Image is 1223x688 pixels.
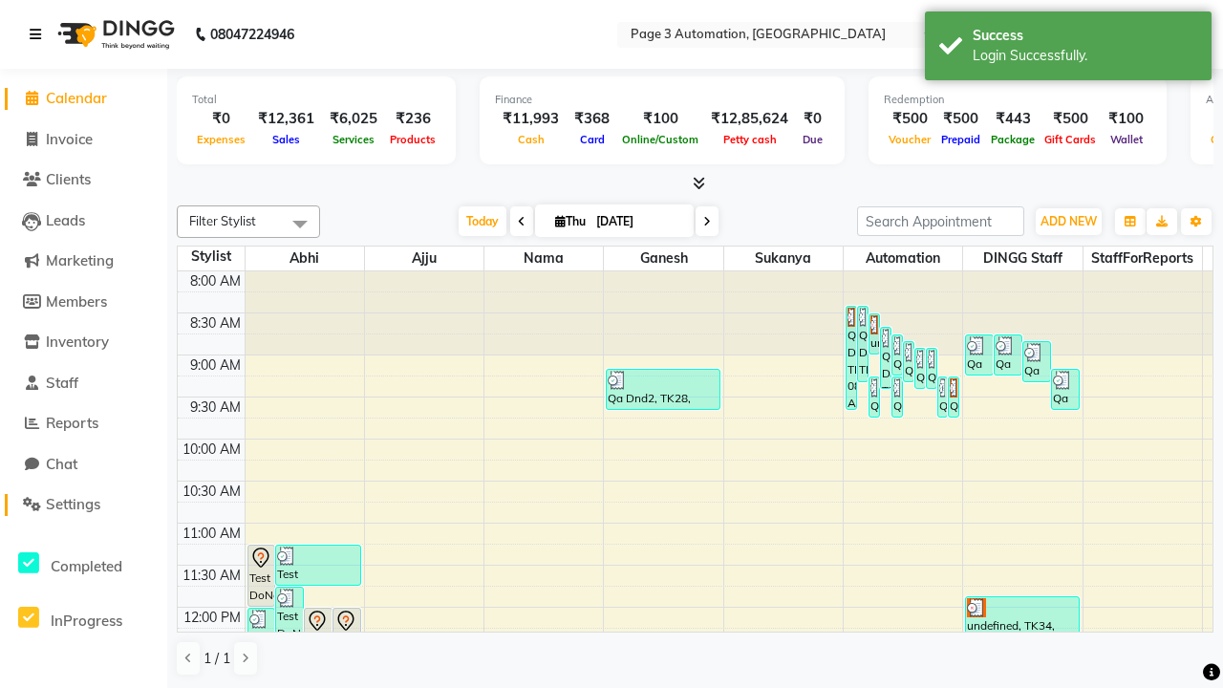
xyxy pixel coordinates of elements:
[1023,342,1050,381] div: Qa Dnd2, TK22, 08:50 AM-09:20 AM, Hair cut Below 12 years (Boy)
[5,250,162,272] a: Marketing
[46,455,77,473] span: Chat
[276,588,303,648] div: Test DoNotDelete, TK14, 11:45 AM-12:30 PM, Hair Cut-Men
[796,108,829,130] div: ₹0
[1041,214,1097,228] span: ADD NEW
[179,440,245,460] div: 10:00 AM
[5,454,162,476] a: Chat
[250,108,322,130] div: ₹12,361
[51,612,122,630] span: InProgress
[936,133,985,146] span: Prepaid
[858,307,868,381] div: Qa Dnd2, TK23, 08:25 AM-09:20 AM, Special Hair Wash- Men
[550,214,590,228] span: Thu
[276,546,359,585] div: Test DoNotDelete, TK12, 11:15 AM-11:45 AM, Hair Cut By Expert-Men
[1052,370,1079,409] div: Qa Dnd2, TK29, 09:10 AM-09:40 AM, Hair cut Below 12 years (Boy)
[567,108,617,130] div: ₹368
[484,247,603,270] span: Nama
[892,335,902,375] div: Qa Dnd2, TK19, 08:45 AM-09:15 AM, Hair cut Below 12 years (Boy)
[46,170,91,188] span: Clients
[798,133,827,146] span: Due
[192,108,250,130] div: ₹0
[5,129,162,151] a: Invoice
[938,377,948,417] div: Qa Dnd2, TK33, 09:15 AM-09:45 AM, Hair cut Below 12 years (Boy)
[847,307,856,409] div: Qa Dnd2, TK18, 08:25 AM-09:40 AM, Hair Cut By Expert-Men,Hair Cut-Men
[995,335,1021,375] div: Qa Dnd2, TK21, 08:45 AM-09:15 AM, Hair Cut By Expert-Men
[857,206,1024,236] input: Search Appointment
[5,169,162,191] a: Clients
[892,377,902,417] div: Qa Dnd2, TK32, 09:15 AM-09:45 AM, Hair cut Below 12 years (Boy)
[179,482,245,502] div: 10:30 AM
[365,247,483,270] span: Ajju
[5,88,162,110] a: Calendar
[46,292,107,311] span: Members
[590,207,686,236] input: 2025-09-04
[844,247,962,270] span: Automation
[328,133,379,146] span: Services
[51,557,122,575] span: Completed
[1036,208,1102,235] button: ADD NEW
[869,377,879,417] div: Qa Dnd2, TK31, 09:15 AM-09:45 AM, Hair cut Below 12 years (Boy)
[963,247,1082,270] span: DINGG Staff
[935,108,986,130] div: ₹500
[575,133,610,146] span: Card
[46,495,100,513] span: Settings
[46,251,114,269] span: Marketing
[724,247,843,270] span: Sukanya
[986,133,1040,146] span: Package
[973,46,1197,66] div: Login Successfully.
[884,108,935,130] div: ₹500
[5,413,162,435] a: Reports
[385,108,440,130] div: ₹236
[5,332,162,354] a: Inventory
[904,342,913,381] div: Qa Dnd2, TK24, 08:50 AM-09:20 AM, Hair Cut By Expert-Men
[869,314,879,354] div: undefined, TK17, 08:30 AM-09:00 AM, Hair cut Below 12 years (Boy)
[189,213,256,228] span: Filter Stylist
[246,247,364,270] span: Abhi
[186,271,245,291] div: 8:00 AM
[949,377,958,417] div: Qa Dnd2, TK30, 09:15 AM-09:45 AM, Hair cut Below 12 years (Boy)
[179,566,245,586] div: 11:30 AM
[46,211,85,229] span: Leads
[186,355,245,376] div: 9:00 AM
[180,608,245,628] div: 12:00 PM
[1105,133,1148,146] span: Wallet
[703,108,796,130] div: ₹12,85,624
[5,373,162,395] a: Staff
[186,398,245,418] div: 9:30 AM
[192,92,440,108] div: Total
[986,108,1040,130] div: ₹443
[248,546,275,606] div: Test DoNotDelete, TK09, 11:15 AM-12:00 PM, Hair Cut-Men
[46,414,98,432] span: Reports
[719,133,782,146] span: Petty cash
[1040,133,1101,146] span: Gift Cards
[513,133,549,146] span: Cash
[46,333,109,351] span: Inventory
[49,8,180,61] img: logo
[973,26,1197,46] div: Success
[322,108,385,130] div: ₹6,025
[186,313,245,333] div: 8:30 AM
[5,210,162,232] a: Leads
[607,370,719,409] div: Qa Dnd2, TK28, 09:10 AM-09:40 AM, Hair cut Below 12 years (Boy)
[385,133,440,146] span: Products
[5,291,162,313] a: Members
[178,247,245,267] div: Stylist
[46,89,107,107] span: Calendar
[881,328,890,388] div: Qa Dnd2, TK27, 08:40 AM-09:25 AM, Hair Cut-Men
[268,133,305,146] span: Sales
[1084,247,1202,270] span: StaffForReports
[333,609,360,669] div: Test DoNotDelete, TK06, 12:00 PM-12:45 PM, Hair Cut-Men
[1040,108,1101,130] div: ₹500
[192,133,250,146] span: Expenses
[1101,108,1151,130] div: ₹100
[495,108,567,130] div: ₹11,993
[179,524,245,544] div: 11:00 AM
[884,92,1151,108] div: Redemption
[46,374,78,392] span: Staff
[459,206,506,236] span: Today
[927,349,936,388] div: Qa Dnd2, TK26, 08:55 AM-09:25 AM, Hair Cut By Expert-Men
[915,349,925,388] div: Qa Dnd2, TK25, 08:55 AM-09:25 AM, Hair Cut By Expert-Men
[46,130,93,148] span: Invoice
[617,133,703,146] span: Online/Custom
[604,247,722,270] span: Ganesh
[5,494,162,516] a: Settings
